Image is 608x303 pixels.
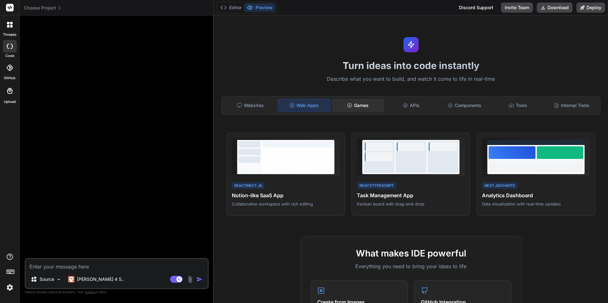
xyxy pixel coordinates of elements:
div: Next.js/Charts [482,182,517,189]
label: threads [3,32,16,37]
h4: Task Management App [357,192,465,199]
label: code [5,53,14,59]
img: attachment [187,276,194,283]
div: APIs [385,99,437,112]
label: GitHub [4,75,16,81]
p: [PERSON_NAME] 4 S.. [77,276,124,282]
h4: Analytics Dashboard [482,192,590,199]
h1: Turn ideas into code instantly [218,60,604,71]
button: Deploy [576,3,605,13]
img: Pick Models [56,277,61,282]
button: Editor [218,3,244,12]
span: Choose Project [24,5,62,11]
div: React/TypeScript [357,182,396,189]
button: Download [537,3,573,13]
p: Always double-check its answers. Your in Bind [25,289,209,295]
h2: What makes IDE powerful [311,247,511,260]
h4: Notion-like SaaS App [232,192,340,199]
p: Describe what you want to build, and watch it come to life in real-time [218,75,604,83]
label: Upload [4,99,16,104]
div: Websites [224,99,276,112]
div: Games [332,99,384,112]
p: Data visualization with real-time updates [482,201,590,207]
div: Components [439,99,491,112]
p: Kanban board with drag-and-drop [357,201,465,207]
div: Internal Tools [545,99,598,112]
p: Everything you need to bring your ideas to life [311,262,511,270]
div: React/Next.js [232,182,264,189]
p: Collaborative workspace with rich editing [232,201,340,207]
div: Discord Support [455,3,497,13]
p: Source [40,276,54,282]
img: Claude 4 Sonnet [68,276,74,282]
span: privacy [85,290,96,294]
div: Tools [492,99,544,112]
div: Web Apps [278,99,331,112]
img: settings [4,282,15,293]
button: Invite Team [501,3,533,13]
img: icon [196,276,203,282]
button: Preview [244,3,275,12]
